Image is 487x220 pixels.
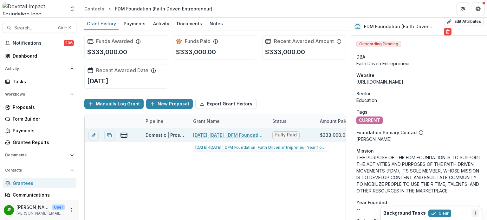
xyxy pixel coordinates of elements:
a: [URL][DOMAIN_NAME] [356,79,403,85]
div: Communications [13,192,71,198]
a: Notes [207,18,225,30]
button: Clear [428,210,451,217]
div: Amount Paid [316,114,364,128]
div: $333,000.00 [320,132,348,138]
div: Pipeline [142,114,189,128]
h2: Recent Awarded Amount [274,38,334,44]
button: More [68,206,75,214]
span: Mission [356,148,374,154]
p: $333,000.00 [176,47,216,57]
span: Workflows [5,92,68,97]
span: Search... [14,25,54,31]
div: Grant Name [189,114,269,128]
button: New Proposal [146,99,193,109]
span: Onboarding Pending [356,41,401,47]
span: 206 [64,40,74,46]
a: Form Builder [3,114,76,124]
p: Foundation Primary Contact [356,129,418,136]
button: view-payments [120,131,128,139]
h2: Funds Awarded [96,38,133,44]
span: Documents [5,153,68,157]
span: Year Founded [356,199,387,206]
div: Pipeline [142,118,167,124]
div: Documents [174,19,205,28]
a: Payments [121,18,148,30]
div: Payments [13,127,71,134]
nav: breadcrumb [82,4,215,13]
span: Website [356,72,374,79]
p: [PERSON_NAME][EMAIL_ADDRESS][DOMAIN_NAME] [16,211,65,216]
button: Export Grant History [195,99,256,109]
span: Notifications [13,41,64,46]
div: Grant History [84,19,119,28]
h2: Funds Paid [185,38,211,44]
span: Fully Paid [275,132,297,138]
img: Dovetail Impact Foundation logo [3,3,65,15]
span: Activity [5,66,68,71]
span: Tags [356,109,367,115]
button: Manually Log Grant [84,99,144,109]
p: [PERSON_NAME] [356,136,482,142]
div: Domestic | Prospects Pipeline [146,132,185,138]
div: Status [269,114,316,128]
button: Open entity switcher [68,3,77,15]
button: Open Contacts [3,165,76,175]
a: Contacts [82,4,107,13]
span: Contacts [5,168,68,173]
span: DBA [356,53,365,60]
button: Duplicate proposal [104,130,114,140]
div: Notes [207,19,225,28]
div: Tasks [13,78,71,85]
button: Dismiss [471,209,479,217]
button: Delete [444,28,451,35]
p: THE PURPOSE OF THE FDM FOUNDATION IS TO SUPPORT THE ACTIVITIES AND PURPOSES OF THE FAITH DRIVEN M... [356,154,482,194]
p: [DATE] [87,76,108,86]
a: Grantee Reports [3,137,76,148]
button: Notifications206 [3,38,76,48]
a: Payments [3,125,76,136]
div: FDM Foundation (Faith Driven Entrepreneur) [115,5,212,12]
p: -- [356,206,482,212]
button: Edit Attributes [444,18,484,25]
button: Open Documents [3,150,76,160]
div: Payments [121,19,148,28]
div: Dashboard [13,53,71,59]
a: Documents [174,18,205,30]
a: Dashboard [3,51,76,61]
h2: FDM Foundation (Faith Driven Entrepreneur) [364,24,441,29]
a: Activity [151,18,172,30]
div: Grantee Reports [13,139,71,146]
button: edit [88,130,99,140]
p: User [52,204,65,210]
p: $333,000.00 [265,47,305,57]
button: Open Activity [3,64,76,74]
h2: Recent Awarded Date [96,67,148,73]
p: [PERSON_NAME] [16,204,49,211]
a: Communications [3,190,76,200]
button: Open Workflows [3,89,76,99]
div: Status [269,118,290,124]
span: Sector [356,90,371,97]
span: CURRENT [359,118,380,123]
a: Grant History [84,18,119,30]
div: Contacts [84,5,104,12]
p: Amount Paid [320,118,348,124]
div: Form Builder [13,116,71,122]
p: $333,000.00 [87,47,127,57]
p: Education [356,97,482,104]
a: Tasks [3,76,76,87]
div: Activity [151,19,172,28]
button: Get Help [472,3,484,15]
button: Search... [3,23,76,33]
a: Grantees [3,178,76,188]
h2: Background Tasks [383,211,426,216]
button: Partners [457,3,469,15]
a: Proposals [3,102,76,112]
div: Ctrl + K [57,24,72,31]
a: [DATE]-[DATE] | DFM Foundation: Faith Driven Entrepreneur Year 1 of 3 Year Grant [193,132,265,138]
div: Jason Pittman [7,208,11,212]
